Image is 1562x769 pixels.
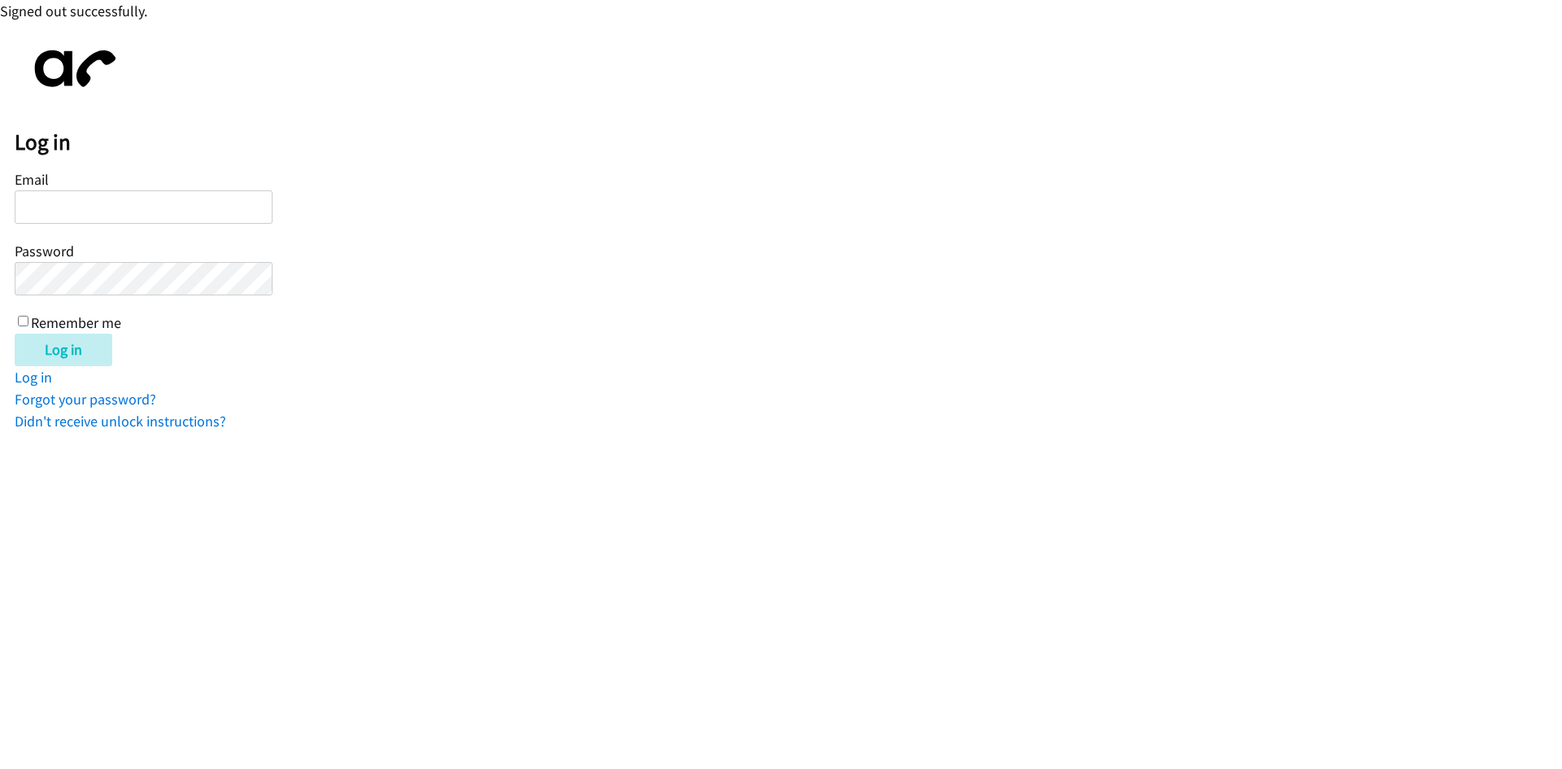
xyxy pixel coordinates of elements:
label: Remember me [31,313,121,332]
input: Log in [15,334,112,366]
img: aphone-8a226864a2ddd6a5e75d1ebefc011f4aa8f32683c2d82f3fb0802fe031f96514.svg [15,37,129,101]
h2: Log in [15,129,1562,156]
a: Didn't receive unlock instructions? [15,412,226,430]
a: Log in [15,368,52,387]
a: Forgot your password? [15,390,156,409]
label: Email [15,170,49,189]
label: Password [15,242,74,260]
